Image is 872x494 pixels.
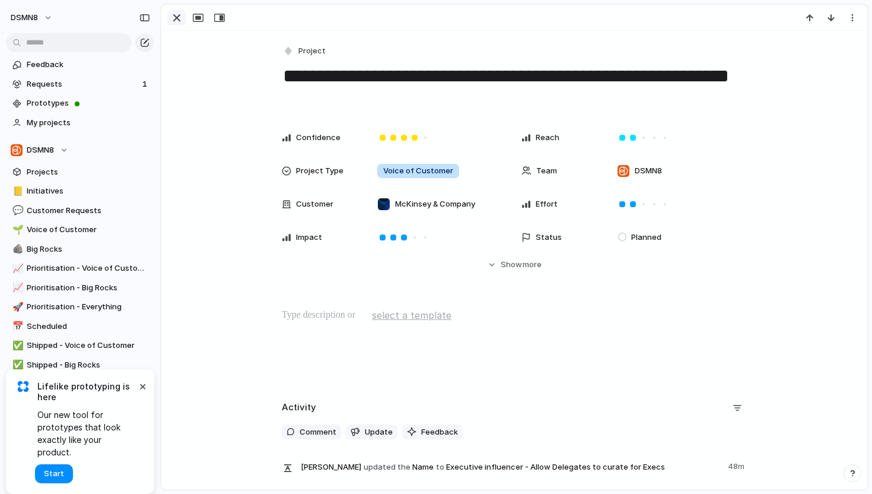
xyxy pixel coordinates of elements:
span: Comment [300,426,336,438]
span: more [523,259,542,271]
span: Prioritisation - Everything [27,301,150,313]
span: Reach [536,132,559,144]
span: Customer Requests [27,205,150,217]
a: 🌱Voice of Customer [6,221,154,239]
a: ✅Shipped - Voice of Customer [6,337,154,354]
button: Dismiss [135,379,149,393]
button: 🌱 [11,224,23,236]
a: Projects [6,163,154,181]
span: Start [44,468,64,480]
span: Voice of Customer [27,224,150,236]
div: ✅ [12,339,21,353]
span: Scheduled [27,321,150,332]
span: McKinsey & Company [395,198,475,210]
button: Feedback [402,425,463,440]
h2: Activity [282,401,316,414]
span: My projects [27,117,150,129]
button: Update [346,425,397,440]
span: Customer [296,198,333,210]
div: 📅 [12,319,21,333]
span: Feedback [27,59,150,71]
span: 1 [142,78,149,90]
button: ✅ [11,340,23,351]
span: Projects [27,166,150,178]
span: Voice of Customer [383,165,453,177]
a: 🚀Prioritisation - Everything [6,298,154,316]
span: Prototypes [27,97,150,109]
span: [PERSON_NAME] [301,461,361,473]
a: 📈Prioritisation - Big Rocks [6,279,154,297]
button: DSMN8 [6,141,154,159]
a: 📈Prioritisation - Voice of Customer [6,259,154,277]
span: Impact [296,232,322,243]
span: Planned [631,232,661,243]
div: 📒 [12,185,21,198]
span: Requests [27,78,139,90]
a: Requests1 [6,75,154,93]
span: 48m [728,458,747,473]
span: select a template [372,308,451,322]
a: 🪨Big Rocks [6,240,154,258]
a: My projects [6,114,154,132]
div: 🚀 [12,300,21,314]
span: Status [536,232,562,243]
span: Project Type [296,165,343,177]
div: 🪨 [12,242,21,256]
button: DSMN8 [5,8,59,27]
div: 🌱 [12,223,21,237]
a: ✅Shipped - Big Rocks [6,356,154,374]
button: Comment [282,425,341,440]
span: Team [536,165,557,177]
button: select a template [370,306,453,324]
span: Prioritisation - Big Rocks [27,282,150,294]
span: Shipped - Voice of Customer [27,340,150,351]
button: 📈 [11,282,23,294]
button: Showmore [282,254,747,275]
button: 📈 [11,262,23,274]
a: 📅Scheduled [6,318,154,335]
div: 💬 [12,204,21,217]
button: Start [35,464,73,483]
div: ✅ [12,358,21,372]
span: Prioritisation - Voice of Customer [27,262,150,274]
span: updated the [364,461,410,473]
button: 💬 [11,205,23,217]
a: 📒Initiatives [6,182,154,200]
span: Show [501,259,522,271]
span: DSMN8 [635,165,662,177]
span: Initiatives [27,185,150,197]
span: Shipped - Big Rocks [27,359,150,371]
span: DSMN8 [11,12,38,24]
span: Big Rocks [27,243,150,255]
button: 📅 [11,321,23,332]
a: Prototypes [6,94,154,112]
button: 🚀 [11,301,23,313]
a: Feedback [6,56,154,74]
a: 💬Customer Requests [6,202,154,220]
button: 🪨 [11,243,23,255]
div: 📈 [12,262,21,275]
span: Feedback [421,426,458,438]
button: 📒 [11,185,23,197]
button: ✅ [11,359,23,371]
span: Effort [536,198,558,210]
span: to [436,461,444,473]
span: Our new tool for prototypes that look exactly like your product. [37,408,136,458]
div: 📈 [12,281,21,294]
span: Lifelike prototyping is here [37,381,136,403]
span: Update [365,426,393,438]
span: DSMN8 [27,144,54,156]
span: Project [298,45,326,57]
span: Name Executive influencer - Allow Delegates to curate for Execs [301,458,721,475]
button: Project [281,43,329,60]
